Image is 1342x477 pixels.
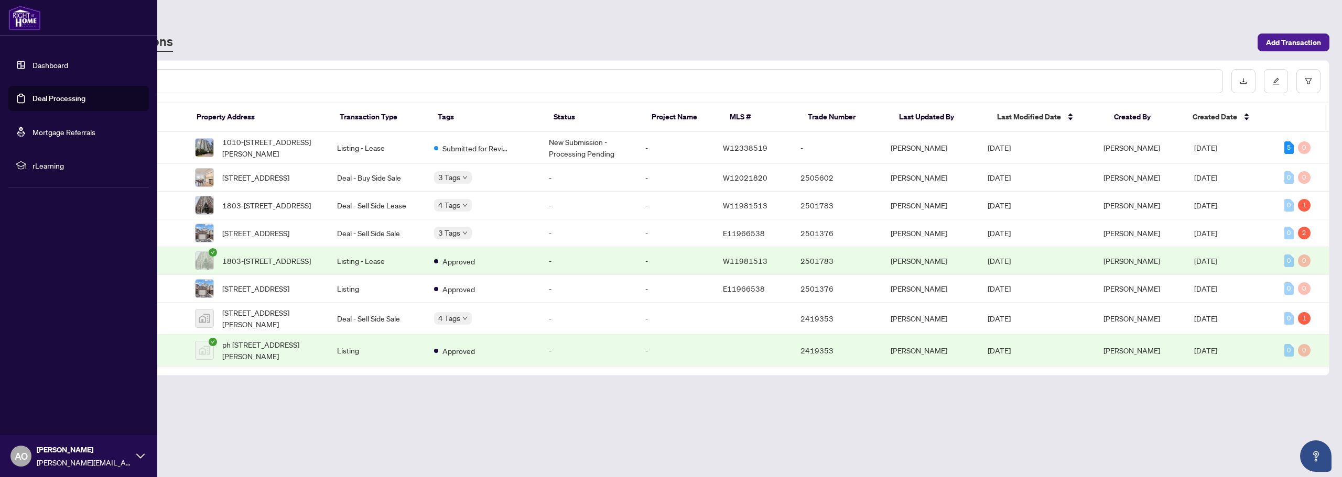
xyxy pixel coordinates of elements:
span: [DATE] [988,143,1011,152]
span: Approved [442,256,475,267]
span: edit [1272,77,1280,85]
td: - [540,275,637,303]
div: 0 [1298,344,1311,357]
span: ph [STREET_ADDRESS][PERSON_NAME] [222,339,320,362]
img: thumbnail-img [196,280,213,297]
span: 1803-[STREET_ADDRESS] [222,255,311,267]
span: AO [15,449,28,463]
span: [PERSON_NAME] [1103,201,1160,210]
span: W12338519 [723,143,767,152]
th: Status [545,103,643,132]
button: download [1231,69,1256,93]
div: 5 [1284,141,1294,154]
td: - [540,335,637,367]
img: thumbnail-img [196,224,213,242]
td: - [792,132,882,164]
img: thumbnail-img [196,252,213,270]
div: 0 [1284,227,1294,239]
div: 0 [1284,312,1294,325]
span: [DATE] [1194,284,1217,293]
td: Listing - Lease [329,247,426,275]
span: Approved [442,345,475,357]
th: Trade Number [799,103,891,132]
td: 2501376 [792,275,882,303]
td: 2501376 [792,219,882,247]
td: [PERSON_NAME] [882,335,979,367]
span: [PERSON_NAME] [1103,284,1160,293]
th: Tags [429,103,545,132]
span: [DATE] [1194,201,1217,210]
span: download [1240,77,1247,85]
div: 1 [1298,312,1311,325]
span: down [462,316,468,321]
span: [DATE] [988,314,1011,323]
td: 2501783 [792,247,882,275]
span: down [462,230,468,236]
span: [DATE] [1194,256,1217,265]
td: Listing [329,275,426,303]
td: - [540,164,637,192]
td: - [637,132,715,164]
button: Add Transaction [1258,34,1329,51]
span: W12021820 [723,173,767,182]
button: edit [1264,69,1288,93]
td: [PERSON_NAME] [882,219,979,247]
img: thumbnail-img [196,139,213,157]
span: 4 Tags [438,312,460,324]
div: 2 [1298,227,1311,239]
span: 1010-[STREET_ADDRESS][PERSON_NAME] [222,136,320,159]
span: [PERSON_NAME] [1103,346,1160,355]
th: MLS # [721,103,799,132]
span: filter [1305,77,1312,85]
div: 0 [1284,171,1294,184]
td: - [637,335,715,367]
a: Mortgage Referrals [33,127,95,137]
td: New Submission - Processing Pending [540,132,637,164]
span: [STREET_ADDRESS] [222,172,289,183]
td: - [540,219,637,247]
span: [DATE] [988,284,1011,293]
td: - [637,192,715,219]
td: [PERSON_NAME] [882,164,979,192]
th: Transaction Type [331,103,429,132]
span: W11981513 [723,201,767,210]
td: - [637,303,715,335]
td: - [540,303,637,335]
th: Property Address [188,103,332,132]
img: thumbnail-img [196,341,213,359]
span: [DATE] [1194,314,1217,323]
span: down [462,175,468,180]
img: thumbnail-img [196,169,213,186]
td: - [637,247,715,275]
span: E11966538 [723,284,765,293]
span: [DATE] [1194,228,1217,238]
div: 0 [1298,254,1311,267]
span: 1803-[STREET_ADDRESS] [222,199,311,211]
td: Listing [329,335,426,367]
th: Last Modified Date [989,103,1106,132]
img: thumbnail-img [196,309,213,327]
span: check-circle [209,248,217,257]
th: Created Date [1184,103,1275,132]
td: Listing - Lease [329,132,426,164]
a: Dashboard [33,60,68,70]
a: Deal Processing [33,94,85,103]
span: Submitted for Review [442,142,511,154]
span: [DATE] [988,201,1011,210]
button: filter [1296,69,1321,93]
span: Add Transaction [1266,34,1321,51]
span: [PERSON_NAME] [37,444,131,456]
div: 0 [1284,199,1294,212]
span: [DATE] [988,256,1011,265]
td: Deal - Buy Side Sale [329,164,426,192]
img: logo [8,5,41,30]
td: [PERSON_NAME] [882,303,979,335]
td: 2419353 [792,335,882,367]
td: - [637,164,715,192]
td: [PERSON_NAME] [882,247,979,275]
div: 0 [1284,254,1294,267]
span: [PERSON_NAME] [1103,256,1160,265]
div: 0 [1284,344,1294,357]
td: Deal - Sell Side Lease [329,192,426,219]
th: Last Updated By [891,103,989,132]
